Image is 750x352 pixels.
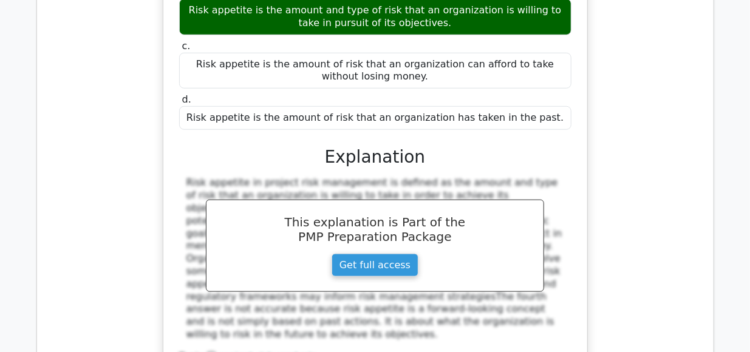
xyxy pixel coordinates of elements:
div: Risk appetite is the amount of risk that an organization can afford to take without losing money. [179,53,571,89]
div: Risk appetite in project risk management is defined as the amount and type of risk that an organi... [186,177,564,340]
a: Get full access [332,254,418,277]
h3: Explanation [186,147,564,168]
span: d. [182,93,191,105]
span: c. [182,40,191,52]
div: Risk appetite is the amount of risk that an organization has taken in the past. [179,106,571,130]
